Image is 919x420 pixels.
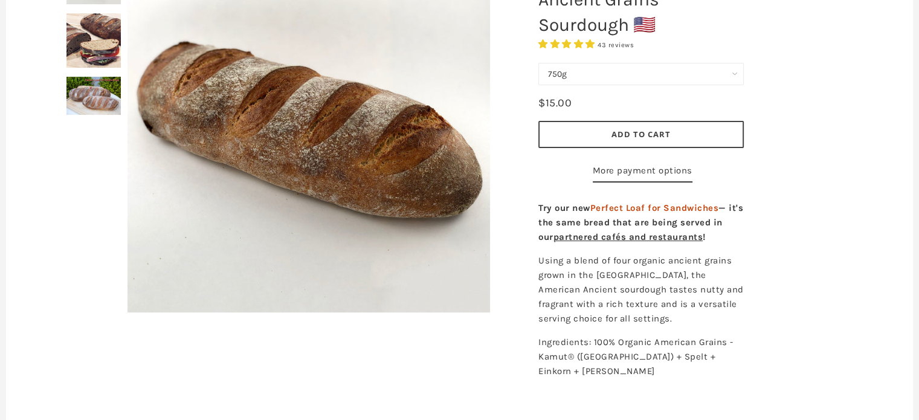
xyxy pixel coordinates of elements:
button: Add to Cart [538,121,744,148]
strong: Try our new — it's the same bread that are being served in our ! [538,202,743,242]
span: 4.93 stars [538,39,598,50]
div: $15.00 [538,94,572,112]
a: More payment options [593,163,692,183]
img: Organic American Ancient Grains Sourdough 🇺🇸 [66,77,121,115]
img: Organic American Ancient Grains Sourdough 🇺🇸 [66,13,121,68]
span: 43 reviews [598,41,634,49]
span: Add to Cart [611,129,671,140]
span: Perfect Loaf for Sandwiches [590,202,719,213]
span: Ingredients: 100% Organic American Grains - Kamut® ([GEOGRAPHIC_DATA]) + Spelt + Einkorn + [PERSO... [538,337,734,376]
a: partnered cafés and restaurants [553,231,703,242]
span: Using a blend of four organic ancient grains grown in the [GEOGRAPHIC_DATA], the American Ancient... [538,255,744,324]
